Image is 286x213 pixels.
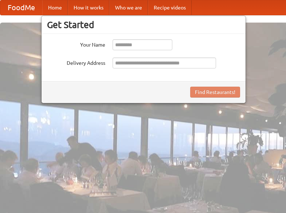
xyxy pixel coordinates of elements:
[68,0,109,15] a: How it works
[42,0,68,15] a: Home
[47,19,240,30] h3: Get Started
[190,87,240,98] button: Find Restaurants!
[109,0,148,15] a: Who we are
[0,0,42,15] a: FoodMe
[148,0,192,15] a: Recipe videos
[47,58,105,67] label: Delivery Address
[47,39,105,48] label: Your Name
